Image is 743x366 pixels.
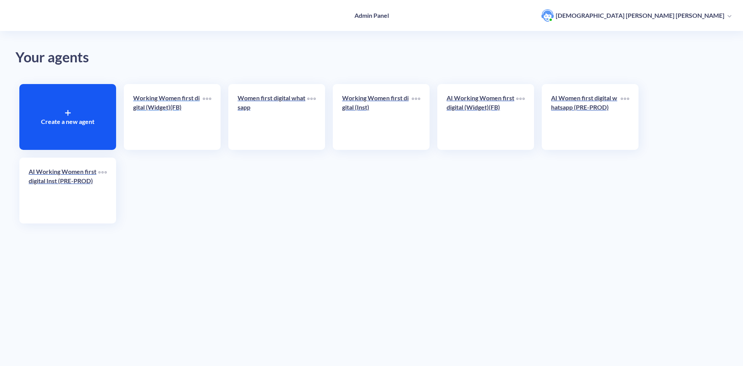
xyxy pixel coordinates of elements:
[342,93,412,141] a: Working Women first digital (Inst)
[238,93,307,141] a: Women first digital whatsapp
[447,93,516,112] p: AI Working Women first digital (Widget)(FB)
[238,93,307,112] p: Women first digital whatsapp
[133,93,203,141] a: Working Women first digital (Widget)(FB)
[133,93,203,112] p: Working Women first digital (Widget)(FB)
[354,12,389,19] h4: Admin Panel
[541,9,554,22] img: user photo
[447,93,516,141] a: AI Working Women first digital (Widget)(FB)
[342,93,412,112] p: Working Women first digital (Inst)
[41,117,94,126] p: Create a new agent
[29,167,98,214] a: AI Working Women first digital Inst (PRE-PROD)
[538,9,735,22] button: user photo[DEMOGRAPHIC_DATA] [PERSON_NAME] [PERSON_NAME]
[29,167,98,186] p: AI Working Women first digital Inst (PRE-PROD)
[551,93,621,141] a: AI Women first digital whatsapp (PRE-PROD)
[551,93,621,112] p: AI Women first digital whatsapp (PRE-PROD)
[15,46,728,69] div: Your agents
[556,11,724,20] p: [DEMOGRAPHIC_DATA] [PERSON_NAME] [PERSON_NAME]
